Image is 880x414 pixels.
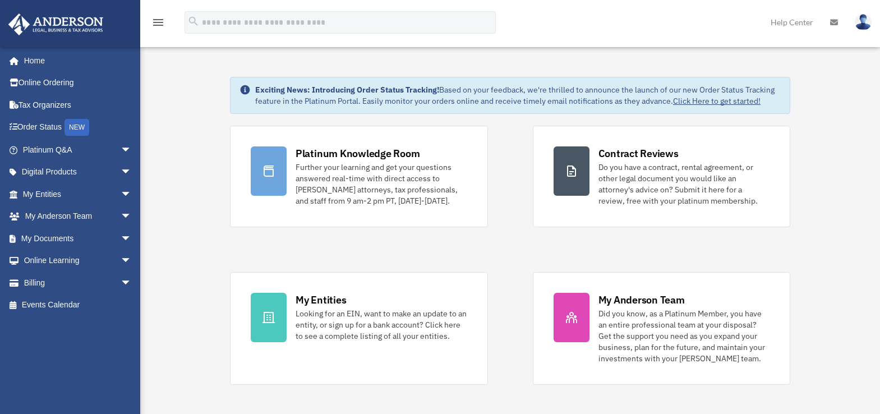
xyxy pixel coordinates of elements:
a: Online Ordering [8,72,149,94]
div: Contract Reviews [598,146,679,160]
a: Online Learningarrow_drop_down [8,250,149,272]
img: User Pic [855,14,872,30]
a: My Anderson Team Did you know, as a Platinum Member, you have an entire professional team at your... [533,272,791,385]
div: Did you know, as a Platinum Member, you have an entire professional team at your disposal? Get th... [598,308,770,364]
a: Click Here to get started! [673,96,761,106]
a: menu [151,20,165,29]
span: arrow_drop_down [121,250,143,273]
a: Digital Productsarrow_drop_down [8,161,149,183]
a: Platinum Knowledge Room Further your learning and get your questions answered real-time with dire... [230,126,488,227]
a: Events Calendar [8,294,149,316]
div: Further your learning and get your questions answered real-time with direct access to [PERSON_NAM... [296,162,467,206]
div: Do you have a contract, rental agreement, or other legal document you would like an attorney's ad... [598,162,770,206]
a: My Entitiesarrow_drop_down [8,183,149,205]
a: Order StatusNEW [8,116,149,139]
span: arrow_drop_down [121,272,143,295]
a: My Entities Looking for an EIN, want to make an update to an entity, or sign up for a bank accoun... [230,272,488,385]
i: search [187,15,200,27]
span: arrow_drop_down [121,139,143,162]
div: NEW [64,119,89,136]
img: Anderson Advisors Platinum Portal [5,13,107,35]
strong: Exciting News: Introducing Order Status Tracking! [255,85,439,95]
a: Tax Organizers [8,94,149,116]
a: My Anderson Teamarrow_drop_down [8,205,149,228]
span: arrow_drop_down [121,183,143,206]
a: Platinum Q&Aarrow_drop_down [8,139,149,161]
a: My Documentsarrow_drop_down [8,227,149,250]
a: Billingarrow_drop_down [8,272,149,294]
div: My Anderson Team [598,293,685,307]
span: arrow_drop_down [121,161,143,184]
i: menu [151,16,165,29]
div: Looking for an EIN, want to make an update to an entity, or sign up for a bank account? Click her... [296,308,467,342]
div: My Entities [296,293,346,307]
span: arrow_drop_down [121,205,143,228]
div: Based on your feedback, we're thrilled to announce the launch of our new Order Status Tracking fe... [255,84,781,107]
a: Home [8,49,143,72]
div: Platinum Knowledge Room [296,146,420,160]
span: arrow_drop_down [121,227,143,250]
a: Contract Reviews Do you have a contract, rental agreement, or other legal document you would like... [533,126,791,227]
